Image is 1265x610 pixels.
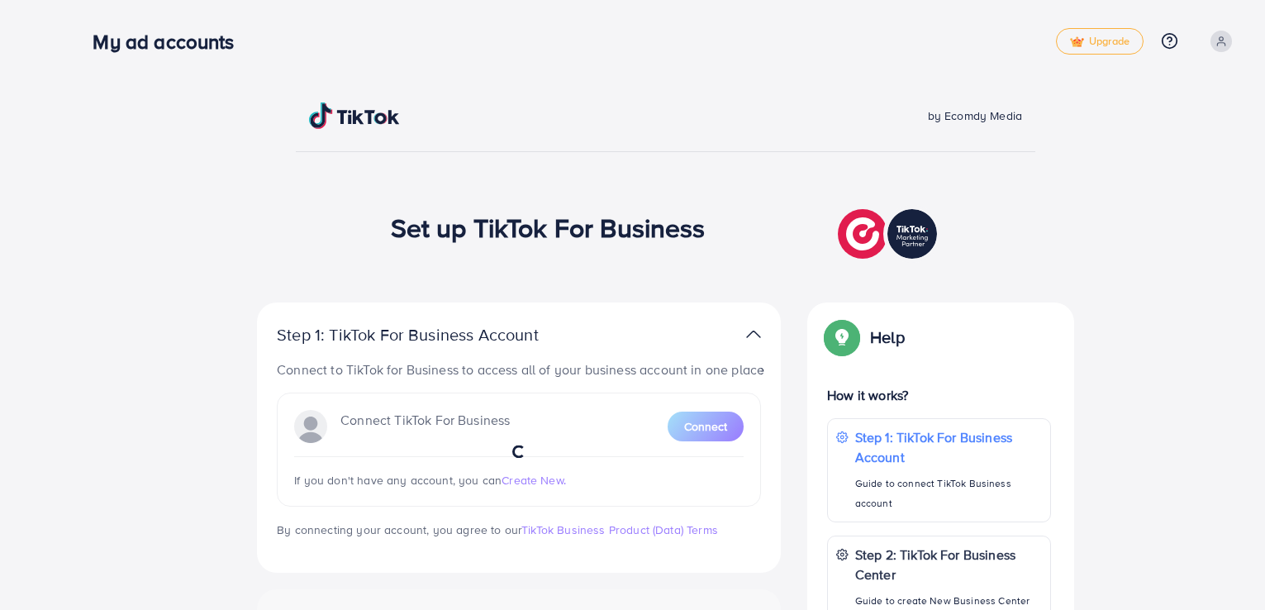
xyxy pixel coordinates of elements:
span: by Ecomdy Media [928,107,1022,124]
img: TikTok partner [838,205,941,263]
h3: My ad accounts [93,30,247,54]
img: tick [1070,36,1084,48]
p: Step 2: TikTok For Business Center [855,545,1042,584]
p: Step 1: TikTok For Business Account [277,325,591,345]
img: TikTok partner [746,322,761,346]
h1: Set up TikTok For Business [391,212,706,243]
img: Popup guide [827,322,857,352]
p: Step 1: TikTok For Business Account [855,427,1042,467]
a: tickUpgrade [1056,28,1144,55]
img: TikTok [309,102,400,129]
p: Help [870,327,905,347]
p: Guide to connect TikTok Business account [855,474,1042,513]
span: Upgrade [1070,36,1129,48]
p: How it works? [827,385,1051,405]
